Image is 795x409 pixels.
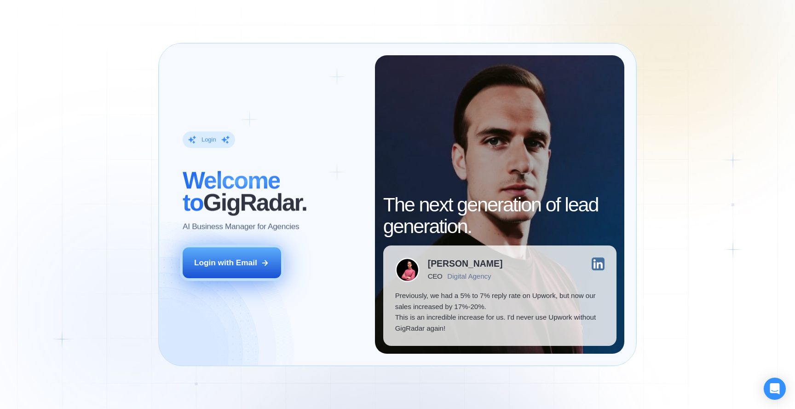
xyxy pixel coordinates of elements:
[202,135,216,143] div: Login
[447,272,491,280] div: Digital Agency
[764,378,786,400] div: Open Intercom Messenger
[395,290,605,334] p: Previously, we had a 5% to 7% reply rate on Upwork, but now our sales increased by 17%-20%. This ...
[183,169,363,213] h2: ‍ GigRadar.
[428,259,503,268] div: [PERSON_NAME]
[428,272,443,280] div: CEO
[183,167,280,216] span: Welcome to
[183,247,281,278] button: Login with Email
[383,194,616,238] h2: The next generation of lead generation.
[183,221,299,232] p: AI Business Manager for Agencies
[194,257,257,269] div: Login with Email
